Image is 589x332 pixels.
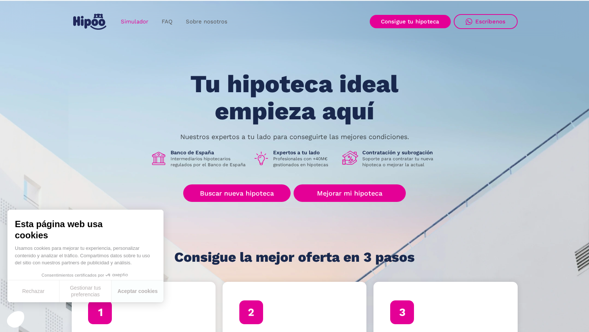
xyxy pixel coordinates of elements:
[153,71,435,125] h1: Tu hipoteca ideal empieza aquí
[183,184,291,202] a: Buscar nueva hipoteca
[362,149,439,156] h1: Contratación y subrogación
[171,149,247,156] h1: Banco de España
[171,156,247,168] p: Intermediarios hipotecarios regulados por el Banco de España
[174,250,415,265] h1: Consigue la mejor oferta en 3 pasos
[179,14,234,29] a: Sobre nosotros
[72,11,108,33] a: home
[294,184,405,202] a: Mejorar mi hipoteca
[114,14,155,29] a: Simulador
[362,156,439,168] p: Soporte para contratar tu nueva hipoteca o mejorar la actual
[273,149,336,156] h1: Expertos a tu lado
[475,18,506,25] div: Escríbenos
[273,156,336,168] p: Profesionales con +40M€ gestionados en hipotecas
[370,15,451,28] a: Consigue tu hipoteca
[155,14,179,29] a: FAQ
[180,134,409,140] p: Nuestros expertos a tu lado para conseguirte las mejores condiciones.
[454,14,518,29] a: Escríbenos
